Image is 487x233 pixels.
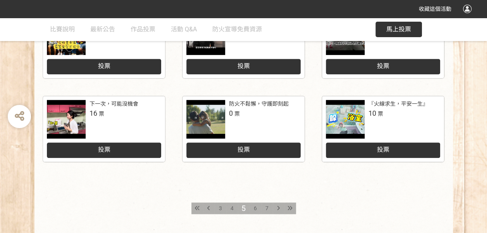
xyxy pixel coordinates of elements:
[90,18,115,41] a: 最新公告
[254,205,257,211] span: 6
[322,12,444,78] a: 居家防護遠祝融0票投票
[229,109,233,117] span: 0
[131,18,155,41] a: 作品投票
[212,18,262,41] a: 防火宣導免費資源
[182,12,305,78] a: 電影能重來，人生不能28票投票
[419,6,451,12] span: 收藏這個活動
[171,18,197,41] a: 活動 Q&A
[229,100,289,108] div: 防火不鬆懈，守護即刻起
[99,111,104,117] span: 票
[377,146,389,153] span: 投票
[50,18,75,41] a: 比賽說明
[43,96,165,162] a: 下一次，可能沒機會16票投票
[182,96,305,162] a: 防火不鬆懈，守護即刻起0票投票
[377,62,389,70] span: 投票
[171,26,197,33] span: 活動 Q&A
[219,205,222,211] span: 3
[89,100,138,108] div: 下一次，可能沒機會
[237,146,250,153] span: 投票
[231,205,234,211] span: 4
[322,96,444,162] a: 『火線求生，平安一生』10票投票
[265,205,268,211] span: 7
[368,109,376,117] span: 10
[378,111,383,117] span: 票
[50,26,75,33] span: 比賽說明
[89,109,97,117] span: 16
[241,204,246,213] span: 5
[368,100,428,108] div: 『火線求生，平安一生』
[90,26,115,33] span: 最新公告
[386,26,411,33] span: 馬上投票
[43,12,165,78] a: 愛情要來電，電器安全不可少19票投票
[375,22,422,37] button: 馬上投票
[98,62,110,70] span: 投票
[98,146,110,153] span: 投票
[212,26,262,33] span: 防火宣導免費資源
[234,111,240,117] span: 票
[131,26,155,33] span: 作品投票
[237,62,250,70] span: 投票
